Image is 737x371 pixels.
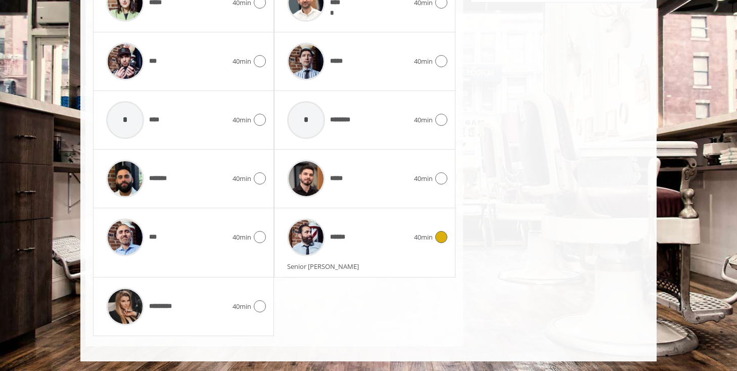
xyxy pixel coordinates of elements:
span: 40min [233,173,251,184]
span: 40min [414,173,433,184]
span: 40min [414,56,433,67]
span: 40min [414,115,433,125]
span: 40min [414,232,433,243]
span: 40min [233,56,251,67]
span: Senior [PERSON_NAME] [287,262,364,271]
span: 40min [233,232,251,243]
span: 40min [233,301,251,312]
span: 40min [233,115,251,125]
